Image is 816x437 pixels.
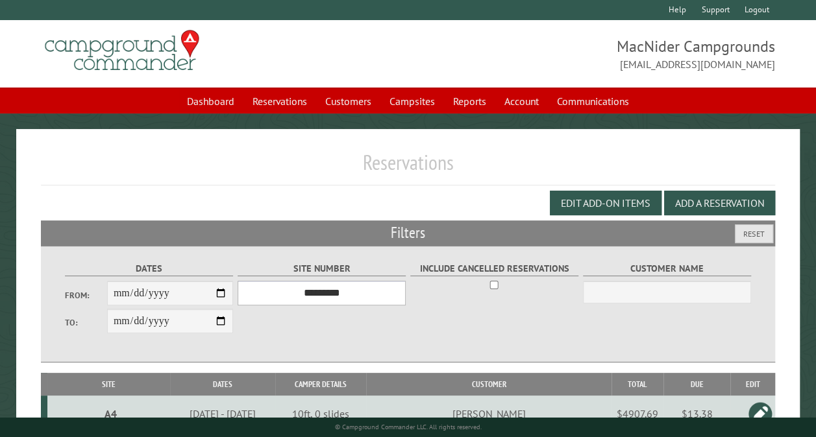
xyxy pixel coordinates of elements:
span: MacNider Campgrounds [EMAIL_ADDRESS][DOMAIN_NAME] [408,36,776,72]
a: Reservations [245,89,315,113]
h1: Reservations [41,150,775,185]
td: [PERSON_NAME] [366,396,611,432]
div: A4 [53,407,168,420]
th: Camper Details [275,373,367,396]
button: Reset [735,224,773,243]
label: Include Cancelled Reservations [410,261,578,276]
td: $4907.69 [612,396,663,432]
th: Total [612,373,663,396]
a: Dashboard [179,89,242,113]
small: © Campground Commander LLC. All rights reserved. [335,423,482,431]
a: Campsites [382,89,443,113]
th: Customer [366,373,611,396]
a: Account [497,89,547,113]
img: Campground Commander [41,25,203,76]
label: Site Number [238,261,406,276]
th: Site [47,373,170,396]
th: Dates [170,373,275,396]
th: Due [663,373,730,396]
h2: Filters [41,220,775,245]
td: 10ft, 0 slides [275,396,367,432]
button: Edit Add-on Items [550,191,661,215]
label: From: [65,289,107,301]
th: Edit [730,373,775,396]
a: Customers [317,89,379,113]
label: To: [65,316,107,329]
a: Communications [549,89,637,113]
button: Add a Reservation [664,191,775,215]
td: $13.38 [663,396,730,432]
label: Customer Name [583,261,751,276]
label: Dates [65,261,233,276]
div: [DATE] - [DATE] [172,407,273,420]
a: Reports [445,89,494,113]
